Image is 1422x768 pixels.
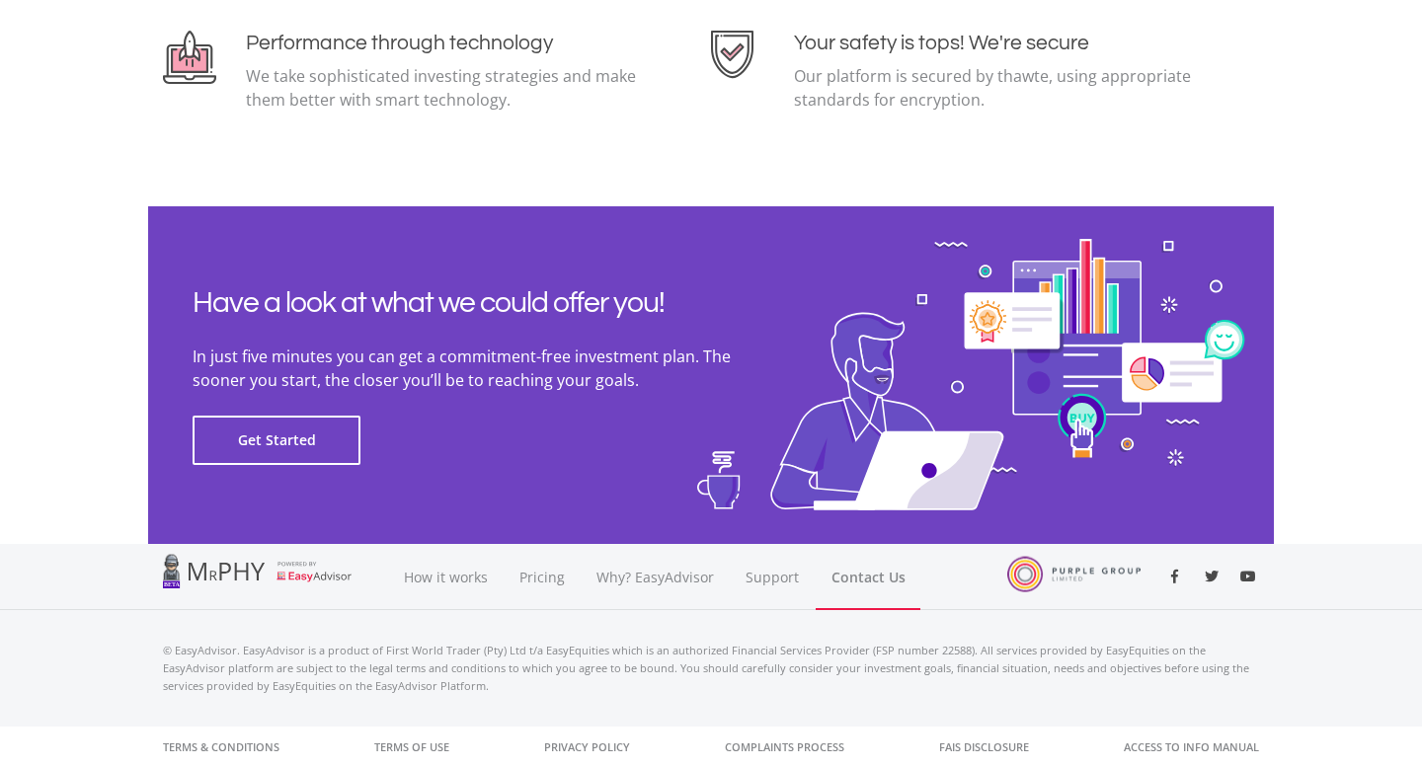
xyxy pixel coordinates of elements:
button: Get Started [193,416,360,465]
a: Terms of Use [374,727,449,768]
a: Complaints Process [725,727,844,768]
p: Our platform is secured by thawte, using appropriate standards for encryption. [794,64,1196,112]
a: How it works [388,544,504,610]
h4: Your safety is tops! We're secure [794,31,1196,55]
a: Access to Info Manual [1124,727,1259,768]
p: We take sophisticated investing strategies and make them better with smart technology. [246,64,648,112]
a: Pricing [504,544,581,610]
a: Terms & Conditions [163,727,279,768]
p: In just five minutes you can get a commitment-free investment plan. The sooner you start, the clo... [193,345,785,392]
a: Contact Us [816,544,920,610]
a: Support [730,544,816,610]
h2: Have a look at what we could offer you! [193,285,785,321]
h4: Performance through technology [246,31,648,55]
a: Why? EasyAdvisor [581,544,730,610]
a: FAIS Disclosure [939,727,1029,768]
a: Privacy Policy [544,727,630,768]
p: © EasyAdvisor. EasyAdvisor is a product of First World Trader (Pty) Ltd t/a EasyEquities which is... [163,642,1259,695]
